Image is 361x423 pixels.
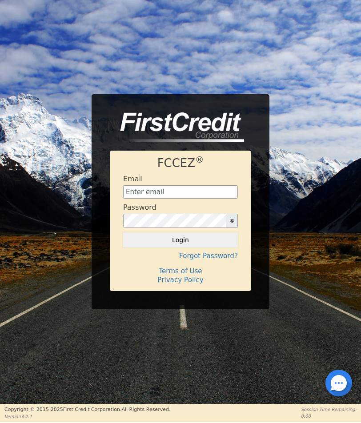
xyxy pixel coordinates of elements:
[301,406,357,413] p: Session Time Remaining:
[121,407,170,412] span: All Rights Reserved.
[123,276,238,284] h4: Privacy Policy
[4,413,170,420] p: Version 3.2.1
[110,112,244,142] img: logo-CMu_cnol.png
[301,413,357,419] p: 0:00
[123,156,238,170] h1: FCCEZ
[123,175,143,183] h4: Email
[195,155,204,165] sup: ®
[123,203,156,211] h4: Password
[123,252,238,260] h4: Forgot Password?
[123,232,238,247] button: Login
[123,185,238,199] input: Enter email
[123,214,226,228] input: password
[123,267,238,275] h4: Terms of Use
[4,406,170,414] p: Copyright © 2015- 2025 First Credit Corporation.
